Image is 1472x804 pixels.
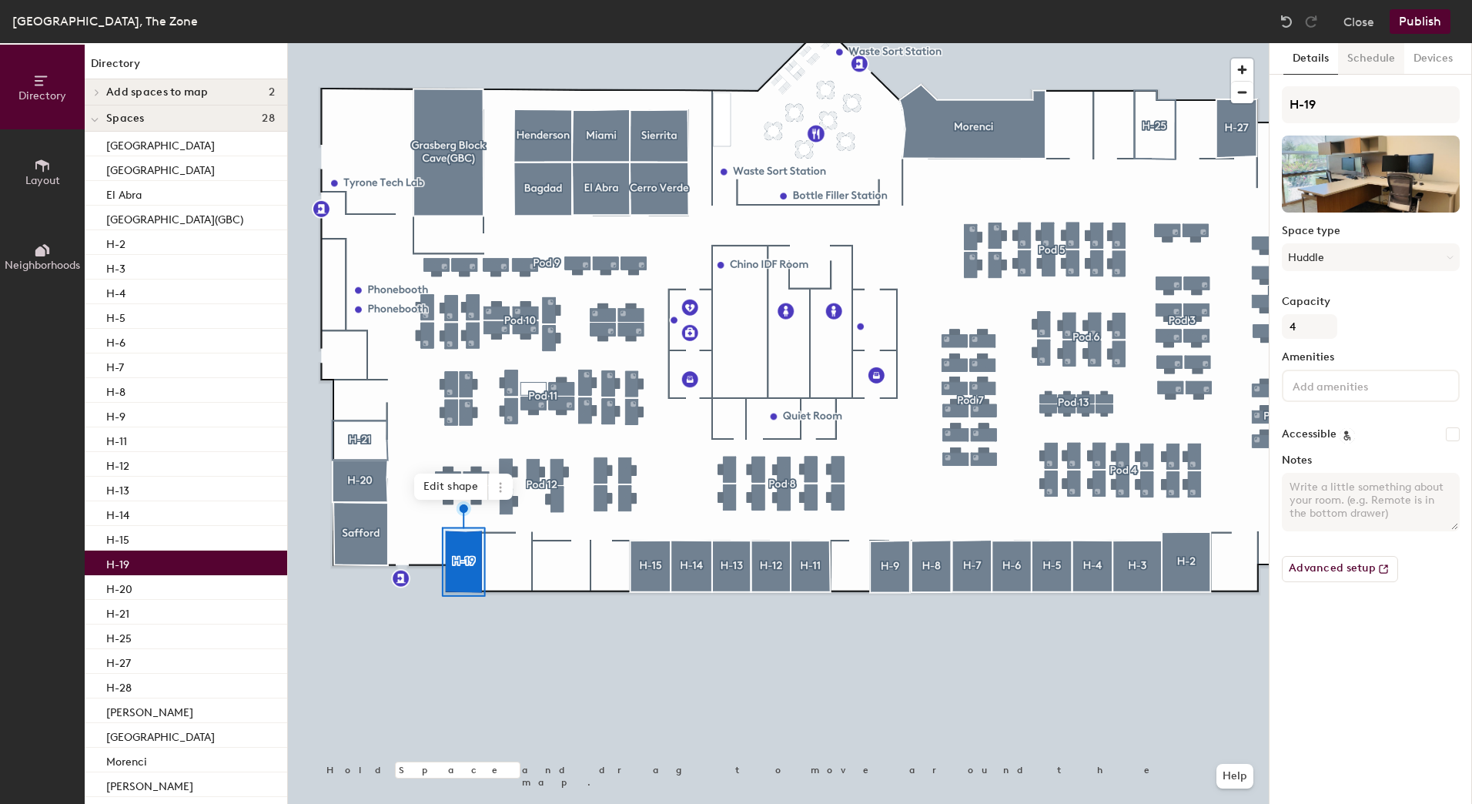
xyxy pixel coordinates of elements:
[106,504,129,522] p: H-14
[106,159,215,177] p: [GEOGRAPHIC_DATA]
[5,259,80,272] span: Neighborhoods
[1290,376,1428,394] input: Add amenities
[106,357,124,374] p: H-7
[1282,225,1460,237] label: Space type
[106,480,129,497] p: H-13
[106,529,129,547] p: H-15
[25,174,60,187] span: Layout
[1303,14,1319,29] img: Redo
[1282,296,1460,308] label: Capacity
[106,86,209,99] span: Add spaces to map
[106,233,125,251] p: H-2
[1338,43,1404,75] button: Schedule
[269,86,275,99] span: 2
[106,628,132,645] p: H-25
[106,554,129,571] p: H-19
[1282,243,1460,271] button: Huddle
[106,112,145,125] span: Spaces
[106,332,125,350] p: H-6
[106,258,125,276] p: H-3
[1283,43,1338,75] button: Details
[106,751,147,769] p: Morenci
[106,283,125,300] p: H-4
[85,55,287,79] h1: Directory
[106,652,131,670] p: H-27
[106,702,193,719] p: [PERSON_NAME]
[106,135,215,152] p: [GEOGRAPHIC_DATA]
[414,474,488,500] span: Edit shape
[106,677,132,695] p: H-28
[106,578,132,596] p: H-20
[106,455,129,473] p: H-12
[106,726,215,744] p: [GEOGRAPHIC_DATA]
[1282,556,1398,582] button: Advanced setup
[1390,9,1450,34] button: Publish
[106,406,125,424] p: H-9
[262,112,275,125] span: 28
[12,12,198,31] div: [GEOGRAPHIC_DATA], The Zone
[106,209,243,226] p: [GEOGRAPHIC_DATA](GBC)
[1282,351,1460,363] label: Amenities
[1343,9,1374,34] button: Close
[1282,428,1337,441] label: Accessible
[1282,136,1460,213] img: The space named H-19
[1216,764,1253,789] button: Help
[106,307,125,325] p: H-5
[1279,14,1294,29] img: Undo
[18,89,66,102] span: Directory
[1282,454,1460,467] label: Notes
[106,603,129,621] p: H-21
[106,381,125,399] p: H-8
[106,430,127,448] p: H-11
[1404,43,1462,75] button: Devices
[106,776,193,793] p: [PERSON_NAME]
[106,184,142,202] p: El Abra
